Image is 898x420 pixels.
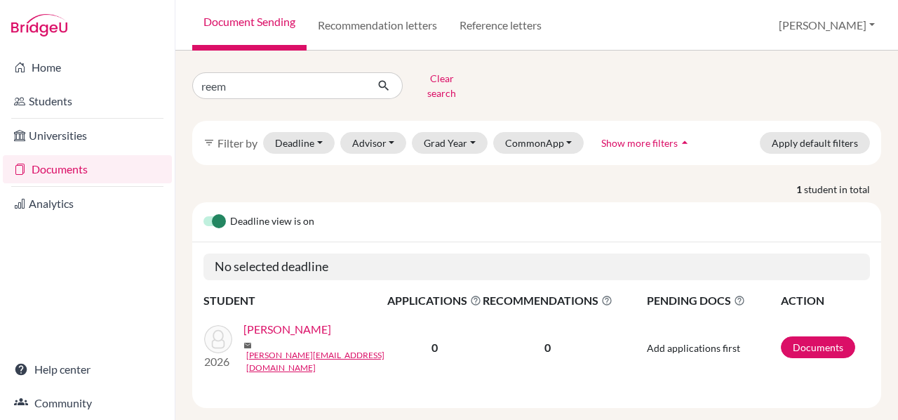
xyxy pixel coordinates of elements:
a: Students [3,87,172,115]
span: Show more filters [601,137,678,149]
h5: No selected deadline [203,254,870,280]
strong: 1 [796,182,804,197]
button: Deadline [263,132,335,154]
span: student in total [804,182,881,197]
p: 0 [483,339,612,356]
a: Home [3,53,172,81]
a: Help center [3,355,172,383]
button: Clear search [403,67,481,104]
a: [PERSON_NAME][EMAIL_ADDRESS][DOMAIN_NAME] [246,349,396,374]
input: Find student by name... [192,72,366,99]
button: Show more filtersarrow_drop_up [589,132,704,154]
p: 2026 [204,353,232,370]
a: Documents [781,336,855,358]
img: Abadi, Reem [204,325,232,353]
a: [PERSON_NAME] [243,321,331,338]
button: CommonApp [493,132,584,154]
i: arrow_drop_up [678,136,692,150]
button: Advisor [340,132,407,154]
span: RECOMMENDATIONS [483,292,612,309]
button: Grad Year [412,132,488,154]
a: Analytics [3,190,172,218]
span: Filter by [217,136,257,150]
img: Bridge-U [11,14,67,37]
a: Universities [3,122,172,150]
span: Add applications first [647,342,740,354]
button: [PERSON_NAME] [772,12,881,39]
b: 0 [431,341,438,354]
th: STUDENT [203,291,387,310]
a: Community [3,389,172,417]
span: Deadline view is on [230,214,314,230]
i: filter_list [203,137,215,148]
button: Apply default filters [760,132,870,154]
a: Documents [3,155,172,183]
th: ACTION [780,291,870,310]
span: PENDING DOCS [647,292,779,309]
span: APPLICATIONS [387,292,481,309]
span: mail [243,341,252,350]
